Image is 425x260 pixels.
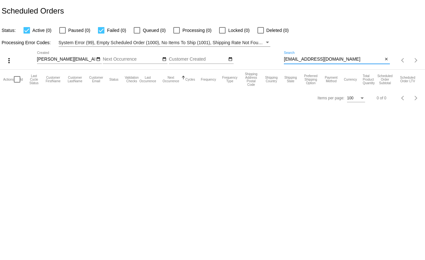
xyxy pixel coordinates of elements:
[2,28,16,33] span: Status:
[265,76,278,83] button: Change sorting for ShippingCountry
[344,77,357,81] button: Change sorting for CurrencyIso
[89,76,103,83] button: Change sorting for CustomerEmail
[59,39,270,47] mat-select: Filter by Processing Error Codes
[383,56,390,63] button: Clear
[109,77,118,81] button: Change sorting for Status
[45,76,61,83] button: Change sorting for CustomerFirstName
[20,77,23,81] button: Change sorting for Id
[29,74,39,85] button: Change sorting for LastProcessingCycleId
[33,26,52,34] span: Active (0)
[347,96,365,101] mat-select: Items per page:
[399,76,416,83] button: Change sorting for LifetimeValue
[410,54,422,67] button: Next page
[228,57,233,62] mat-icon: date_range
[162,57,167,62] mat-icon: date_range
[37,57,95,62] input: Created
[377,96,386,100] div: 0 of 0
[182,26,211,34] span: Processing (0)
[185,77,195,81] button: Change sorting for Cycles
[2,6,64,15] h2: Scheduled Orders
[162,76,179,83] button: Change sorting for NextOccurrenceUtc
[397,92,410,105] button: Previous page
[5,57,13,65] mat-icon: more_vert
[139,76,157,83] button: Change sorting for LastOccurrenceUtc
[244,72,259,86] button: Change sorting for ShippingPostcode
[3,70,14,89] mat-header-cell: Actions
[397,54,410,67] button: Previous page
[107,26,126,34] span: Failed (0)
[103,57,161,62] input: Next Occurrence
[284,76,297,83] button: Change sorting for ShippingState
[169,57,227,62] input: Customer Created
[347,96,353,100] span: 100
[376,74,393,85] button: Change sorting for Subtotal
[2,40,51,45] span: Processing Error Codes:
[228,26,249,34] span: Locked (0)
[143,26,166,34] span: Queued (0)
[124,70,139,89] mat-header-cell: Validation Checks
[410,92,422,105] button: Next page
[318,96,344,100] div: Items per page:
[284,57,383,62] input: Search
[363,70,377,89] mat-header-cell: Total Product Quantity
[67,76,83,83] button: Change sorting for CustomerLastName
[266,26,289,34] span: Deleted (0)
[201,77,216,81] button: Change sorting for Frequency
[68,26,90,34] span: Paused (0)
[324,76,338,83] button: Change sorting for PaymentMethod.Type
[96,57,101,62] mat-icon: date_range
[222,76,237,83] button: Change sorting for FrequencyType
[303,74,318,85] button: Change sorting for PreferredShippingOption
[384,57,389,62] mat-icon: close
